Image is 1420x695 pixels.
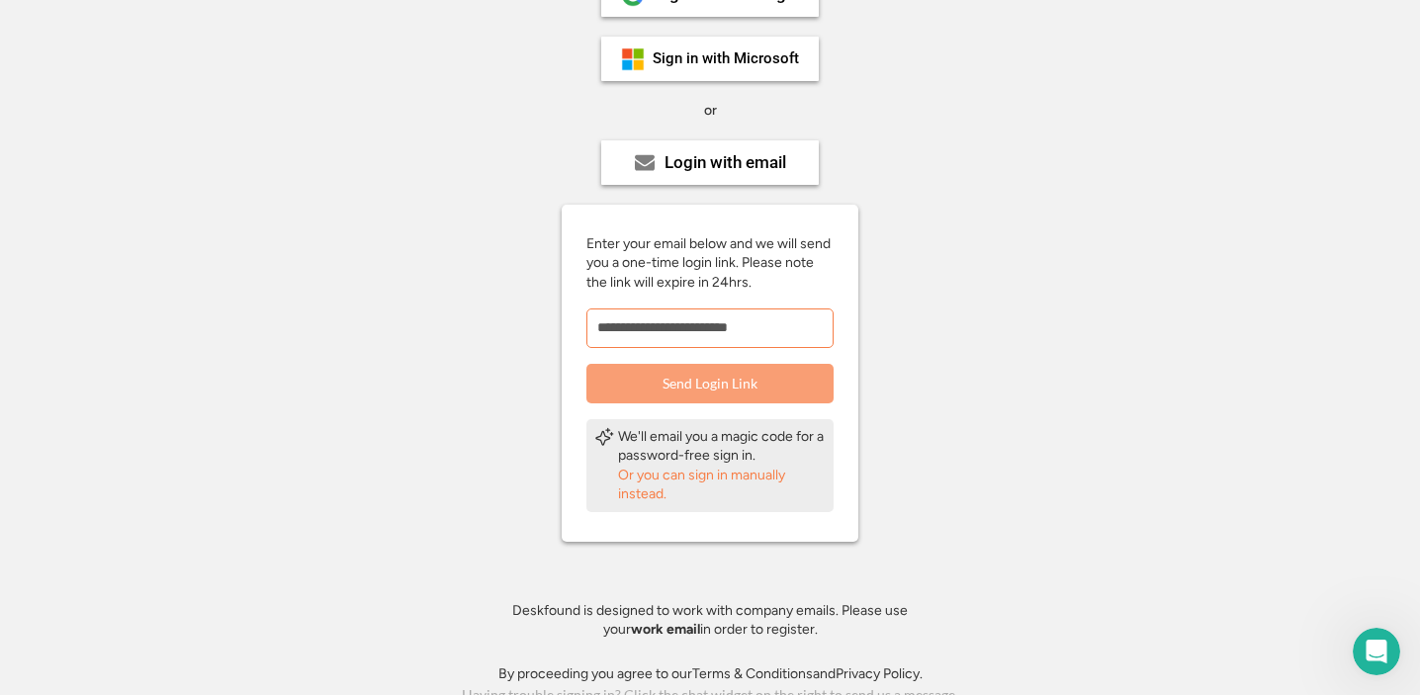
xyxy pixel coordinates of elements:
iframe: Intercom live chat [1353,628,1400,675]
div: Login with email [665,154,786,171]
div: We'll email you a magic code for a password-free sign in. [618,427,826,466]
button: Send Login Link [586,364,834,403]
img: ms-symbollockup_mssymbol_19.png [621,47,645,71]
div: Deskfound is designed to work with company emails. Please use your in order to register. [488,601,932,640]
div: Enter your email below and we will send you a one-time login link. Please note the link will expi... [586,234,834,293]
strong: work email [631,621,700,638]
div: Sign in with Microsoft [653,51,799,66]
a: Privacy Policy. [836,665,923,682]
div: Or you can sign in manually instead. [618,466,826,504]
div: By proceeding you agree to our and [498,664,923,684]
div: or [704,101,717,121]
a: Terms & Conditions [692,665,813,682]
